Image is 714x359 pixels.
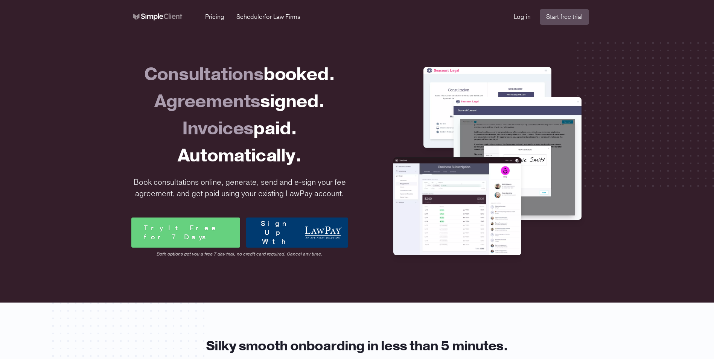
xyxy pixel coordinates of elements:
nav: Global [116,9,598,25]
span: paid. [253,116,297,141]
span: Both options get you a free 7 day trial, no credit card required. Cancel any time. [131,251,348,257]
div: Automatically. [131,142,348,169]
div: Consultations [131,61,348,88]
a: Try It Free for 7 Days [131,218,240,248]
span: signed. [260,89,325,114]
span: for Law Firms [264,13,300,21]
a: Sign Up With [246,218,348,248]
span: booked. [263,62,335,87]
img: Draft your fee agreement in seconds. [423,67,551,148]
p: Book consultations online, generate, send and e-sign your fee agreement, and get paid using your ... [128,177,351,199]
div: Invoices [131,115,348,142]
a: Pricing [205,12,224,21]
a: Schedulerfor Law Firms [236,12,300,21]
img: Draft your fee agreement in seconds. [393,157,521,255]
h3: Silky smooth onboarding in less than 5 minutes. [128,339,586,354]
div: Agreements [131,88,348,115]
img: Draft your fee agreement in seconds. [454,97,582,220]
a: Go to the homepage [125,9,190,24]
svg: SimpleClient Logo [125,9,190,24]
a: Start free trial [540,9,589,25]
a: Log in [514,12,531,21]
